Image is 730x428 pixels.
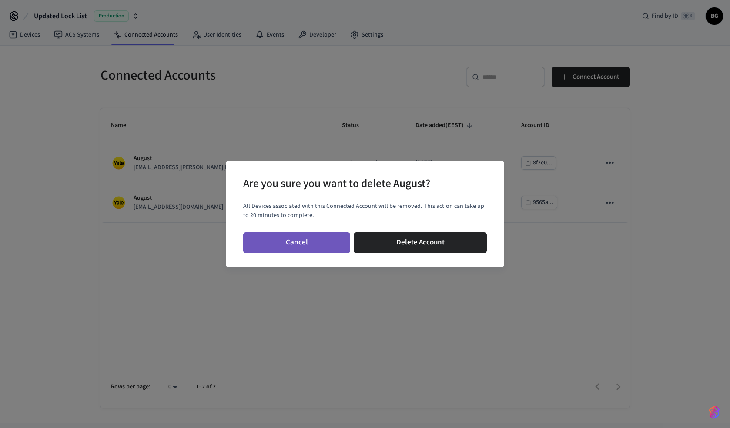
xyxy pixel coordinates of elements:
p: All Devices associated with this Connected Account will be removed. This action can take up to 20... [243,202,487,220]
span: August [393,176,425,191]
button: Cancel [243,232,350,253]
div: Are you sure you want to delete ? [243,175,430,193]
img: SeamLogoGradient.69752ec5.svg [709,405,720,419]
button: Delete Account [354,232,487,253]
